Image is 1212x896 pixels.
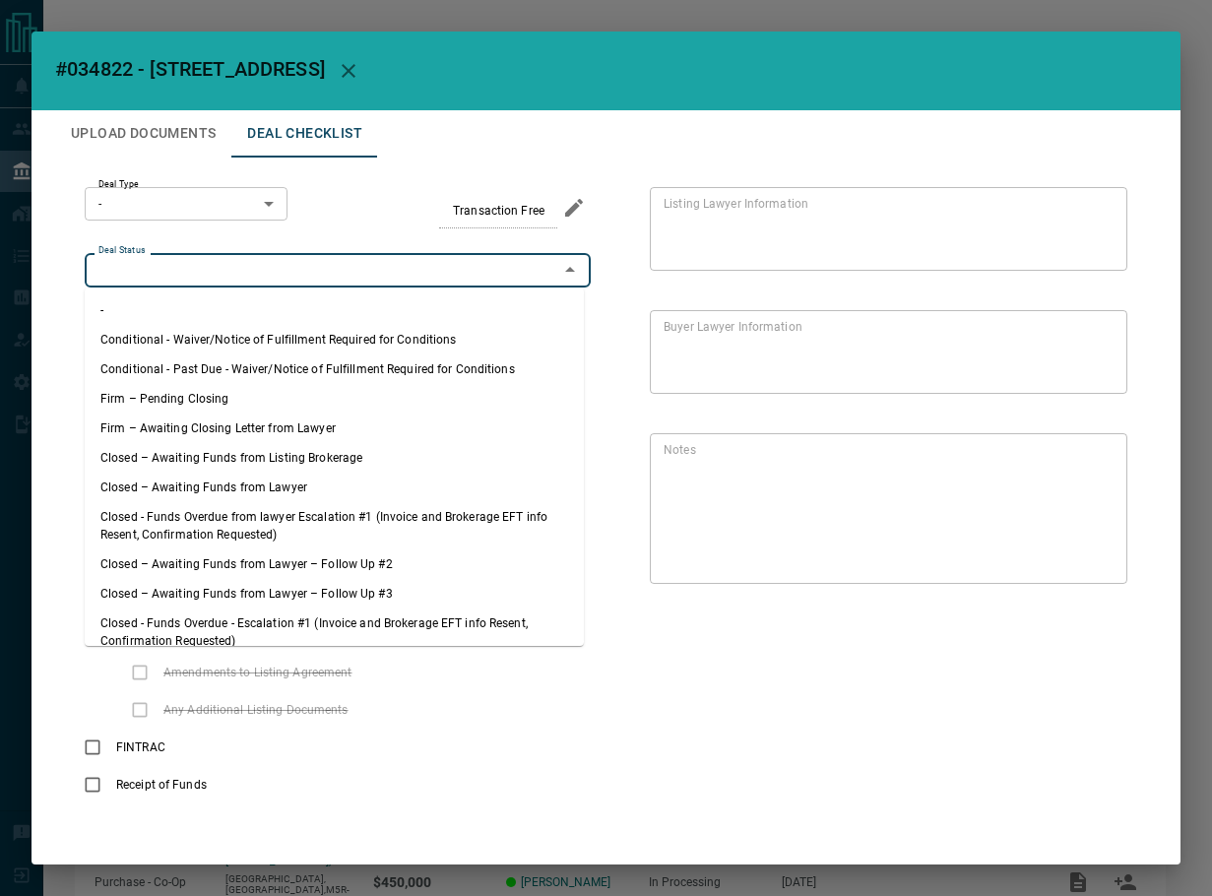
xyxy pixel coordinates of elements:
div: - [85,187,287,221]
button: Deal Checklist [231,110,378,158]
li: Firm – Awaiting Closing Letter from Lawyer [85,414,584,443]
li: Closed – Awaiting Funds from Lawyer – Follow Up #2 [85,549,584,579]
li: Closed - Funds Overdue from lawyer Escalation #1 (Invoice and Brokerage EFT info Resent, Confirma... [85,502,584,549]
li: Closed - Funds Overdue - Escalation #1 (Invoice and Brokerage EFT info Resent, Confirmation Reque... [85,608,584,656]
textarea: text field [664,442,1106,576]
span: FINTRAC [111,738,170,756]
label: Deal Status [98,244,145,257]
textarea: text field [664,319,1106,386]
button: edit [557,191,591,224]
li: Firm – Pending Closing [85,384,584,414]
button: Close [556,256,584,284]
li: Closed – Awaiting Funds from Listing Brokerage [85,443,584,473]
span: Receipt of Funds [111,776,212,794]
li: Closed – Awaiting Funds from Lawyer – Follow Up #3 [85,579,584,608]
label: Deal Type [98,178,139,191]
button: Upload Documents [55,110,231,158]
li: Closed – Awaiting Funds from Lawyer [85,473,584,502]
span: Any Additional Listing Documents [159,701,353,719]
textarea: text field [664,196,1106,263]
li: - [85,295,584,325]
li: Conditional - Past Due - Waiver/Notice of Fulfillment Required for Conditions [85,354,584,384]
li: Conditional - Waiver/Notice of Fulfillment Required for Conditions [85,325,584,354]
span: Amendments to Listing Agreement [159,664,357,681]
span: #034822 - [STREET_ADDRESS] [55,57,325,81]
